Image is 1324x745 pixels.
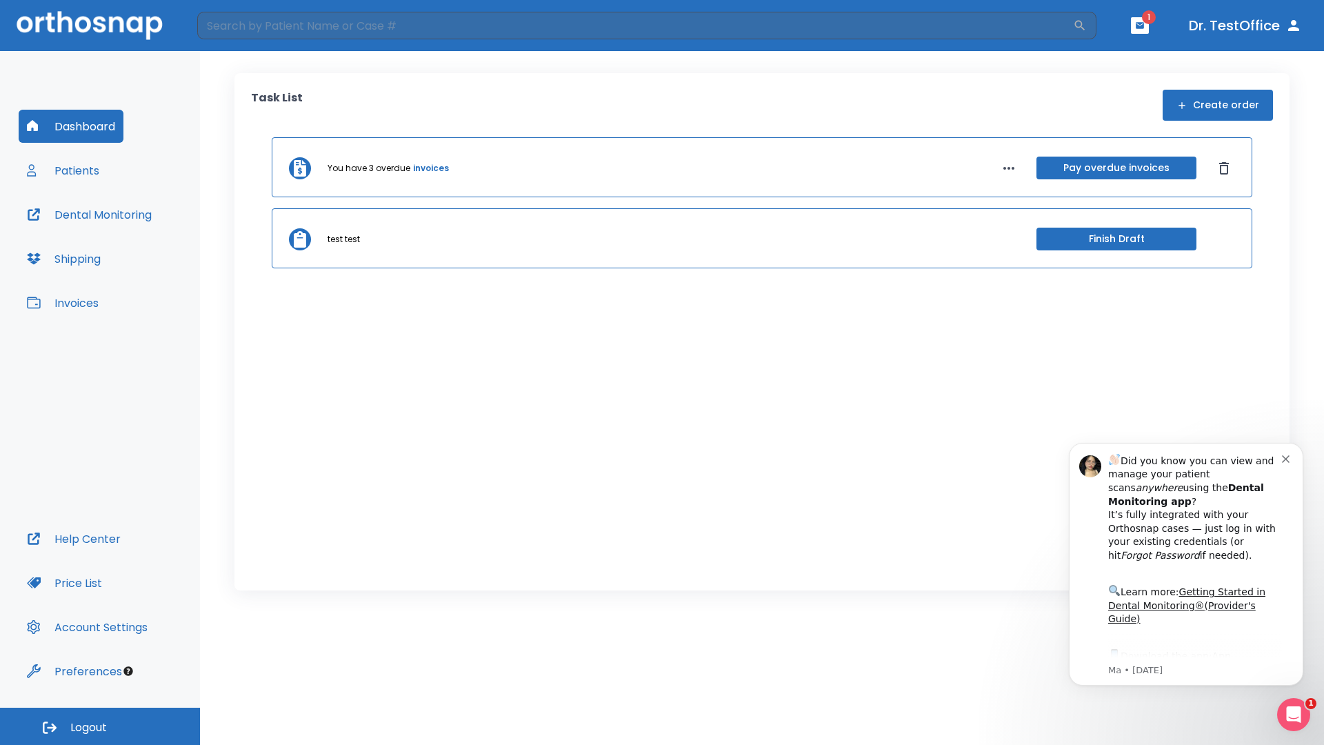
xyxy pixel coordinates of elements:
[197,12,1073,39] input: Search by Patient Name or Case #
[122,665,134,677] div: Tooltip anchor
[1277,698,1310,731] iframe: Intercom live chat
[251,90,303,121] p: Task List
[19,522,129,555] button: Help Center
[19,610,156,644] button: Account Settings
[19,655,130,688] button: Preferences
[1305,698,1316,709] span: 1
[1036,157,1196,179] button: Pay overdue invoices
[17,11,163,39] img: Orthosnap
[1142,10,1156,24] span: 1
[1036,228,1196,250] button: Finish Draft
[19,566,110,599] button: Price List
[19,110,123,143] button: Dashboard
[1048,426,1324,738] iframe: Intercom notifications message
[413,162,449,175] a: invoices
[19,154,108,187] button: Patients
[19,242,109,275] button: Shipping
[1213,157,1235,179] button: Dismiss
[19,198,160,231] button: Dental Monitoring
[328,162,410,175] p: You have 3 overdue
[1163,90,1273,121] button: Create order
[1183,13,1307,38] button: Dr. TestOffice
[328,233,360,246] p: test test
[19,286,107,319] button: Invoices
[70,720,107,735] span: Logout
